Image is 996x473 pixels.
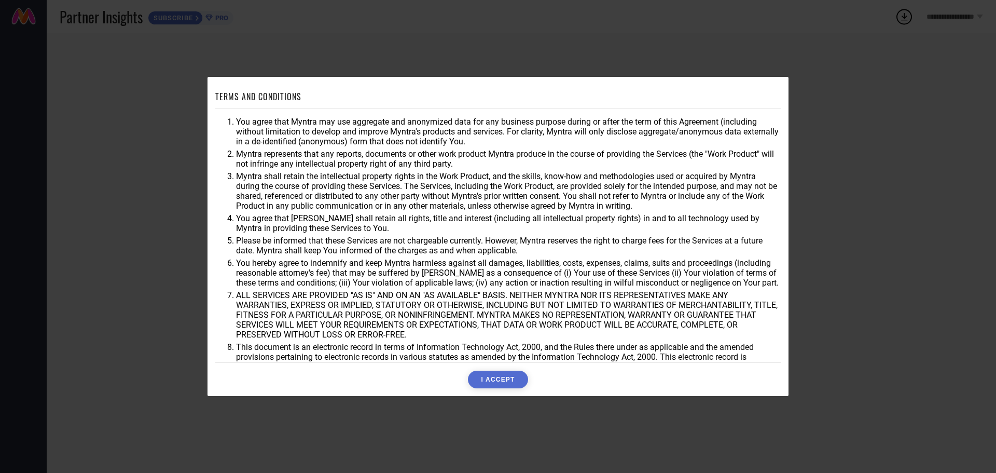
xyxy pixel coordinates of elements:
[236,213,781,233] li: You agree that [PERSON_NAME] shall retain all rights, title and interest (including all intellect...
[236,171,781,211] li: Myntra shall retain the intellectual property rights in the Work Product, and the skills, know-ho...
[468,371,528,388] button: I ACCEPT
[236,290,781,340] li: ALL SERVICES ARE PROVIDED "AS IS" AND ON AN "AS AVAILABLE" BASIS. NEITHER MYNTRA NOR ITS REPRESEN...
[236,258,781,288] li: You hereby agree to indemnify and keep Myntra harmless against all damages, liabilities, costs, e...
[236,342,781,372] li: This document is an electronic record in terms of Information Technology Act, 2000, and the Rules...
[236,236,781,255] li: Please be informed that these Services are not chargeable currently. However, Myntra reserves the...
[236,149,781,169] li: Myntra represents that any reports, documents or other work product Myntra produce in the course ...
[236,117,781,146] li: You agree that Myntra may use aggregate and anonymized data for any business purpose during or af...
[215,90,301,103] h1: TERMS AND CONDITIONS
